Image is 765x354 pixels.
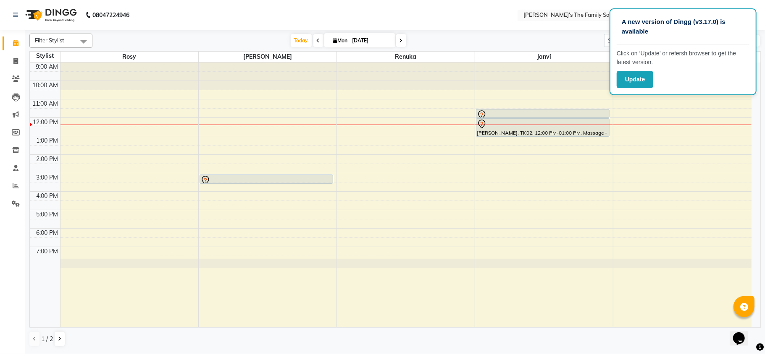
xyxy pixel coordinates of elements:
div: [PERSON_NAME], TK02, 12:00 PM-01:00 PM, Massage - Head massage [476,119,609,136]
b: 08047224946 [92,3,129,27]
button: Update [617,71,653,88]
img: logo [21,3,79,27]
div: [PERSON_NAME], TK02, 11:30 AM-12:00 PM, Hair - Hair wash [476,109,609,117]
p: Click on ‘Update’ or refersh browser to get the latest version. [617,49,749,67]
div: 4:00 PM [35,192,60,200]
div: 10:00 AM [31,81,60,90]
div: Stylist [30,52,60,60]
div: 2:00 PM [35,155,60,164]
input: Search Appointment [604,34,678,47]
span: Janvi [475,52,613,62]
span: Today [291,34,312,47]
div: [PERSON_NAME], TK01, 03:00 PM-03:30 PM, Hair - Haircut Men [200,175,333,183]
span: 1 / 2 [41,335,53,344]
iframe: chat widget [730,320,757,346]
input: 2025-09-01 [350,34,392,47]
span: Renuka [337,52,475,62]
div: 7:00 PM [35,247,60,256]
div: 3:00 PM [35,173,60,182]
div: 11:00 AM [31,99,60,108]
p: A new version of Dingg (v3.17.0) is available [622,17,744,36]
div: 12:00 PM [32,118,60,127]
span: Filter Stylist [35,37,64,44]
div: 9:00 AM [34,62,60,71]
span: Mon [331,37,350,44]
div: 1:00 PM [35,136,60,145]
span: [PERSON_NAME] [199,52,336,62]
div: 5:00 PM [35,210,60,219]
span: Rosy [60,52,198,62]
div: 6:00 PM [35,229,60,237]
